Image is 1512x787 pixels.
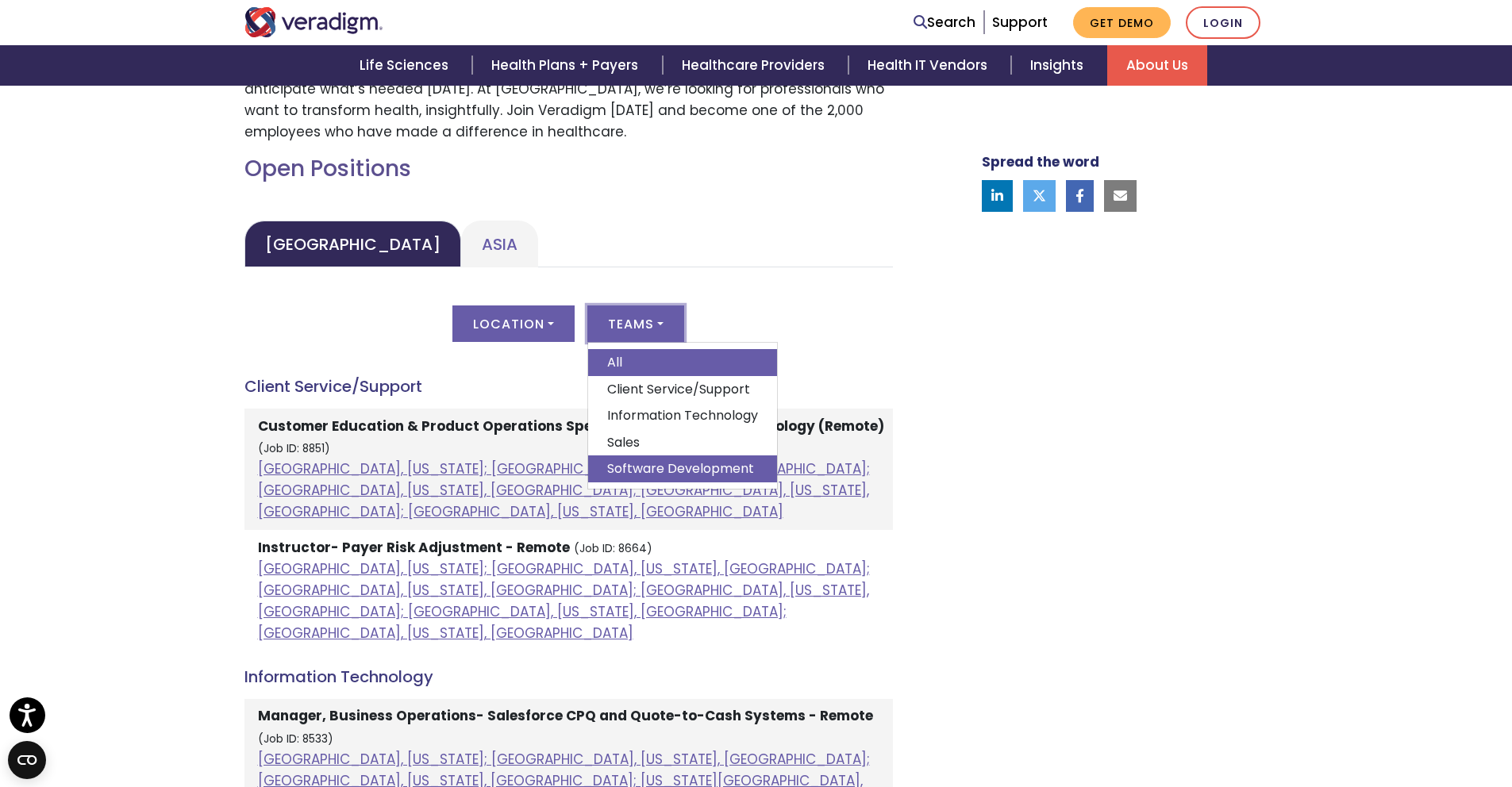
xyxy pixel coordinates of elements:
[588,349,777,376] a: All
[588,402,777,429] a: Information Technology
[340,45,472,86] a: Life Sciences
[244,35,893,143] p: Join a passionate team of dedicated associates who work side-by-side with caregivers, developers,...
[982,152,1099,171] strong: Spread the word
[244,221,461,267] a: [GEOGRAPHIC_DATA]
[914,12,975,33] a: Search
[588,429,777,456] a: Sales
[258,559,870,643] a: [GEOGRAPHIC_DATA], [US_STATE]; [GEOGRAPHIC_DATA], [US_STATE], [GEOGRAPHIC_DATA]; [GEOGRAPHIC_DATA...
[452,305,575,342] button: Location
[587,305,684,342] button: Teams
[472,45,662,86] a: Health Plans + Payers
[258,417,884,436] strong: Customer Education & Product Operations Specialist - Healthcare Technology (Remote)
[8,741,46,779] button: Open CMP widget
[992,13,1048,32] a: Support
[244,377,893,396] h4: Client Service/Support
[574,541,652,556] small: (Job ID: 8664)
[1107,45,1207,86] a: About Us
[1011,45,1107,86] a: Insights
[244,667,893,686] h4: Information Technology
[1186,6,1260,39] a: Login
[258,731,333,747] small: (Job ID: 8533)
[848,45,1011,86] a: Health IT Vendors
[588,455,777,482] a: Software Development
[461,221,538,267] a: Asia
[258,459,870,521] a: [GEOGRAPHIC_DATA], [US_STATE]; [GEOGRAPHIC_DATA], [US_STATE], [GEOGRAPHIC_DATA]; [GEOGRAPHIC_DATA...
[1073,7,1171,38] a: Get Demo
[258,706,873,725] strong: Manager, Business Operations- Salesforce CPQ and Quote-to-Cash Systems - Remote
[258,538,570,557] strong: Instructor- Payer Risk Adjustment - Remote
[663,45,848,86] a: Healthcare Providers
[258,441,330,456] small: (Job ID: 8851)
[244,7,383,37] img: Veradigm logo
[244,155,893,182] h2: Open Positions
[588,376,777,403] a: Client Service/Support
